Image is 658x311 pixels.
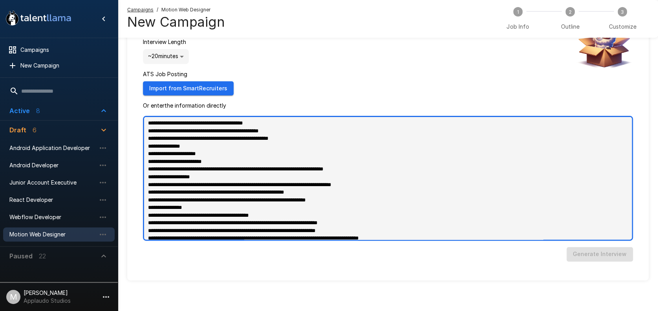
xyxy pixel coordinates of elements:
[127,7,154,13] u: Campaigns
[143,102,633,110] p: Or enter the information directly
[143,38,189,46] p: Interview Length
[143,49,189,64] div: ~ 20 minutes
[127,14,225,30] h4: New Campaign
[574,11,633,70] img: Animated document
[143,81,234,96] button: Import from SmartRecruiters
[161,6,210,14] span: Motion Web Designer
[143,70,234,78] p: ATS Job Posting
[157,6,158,14] span: /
